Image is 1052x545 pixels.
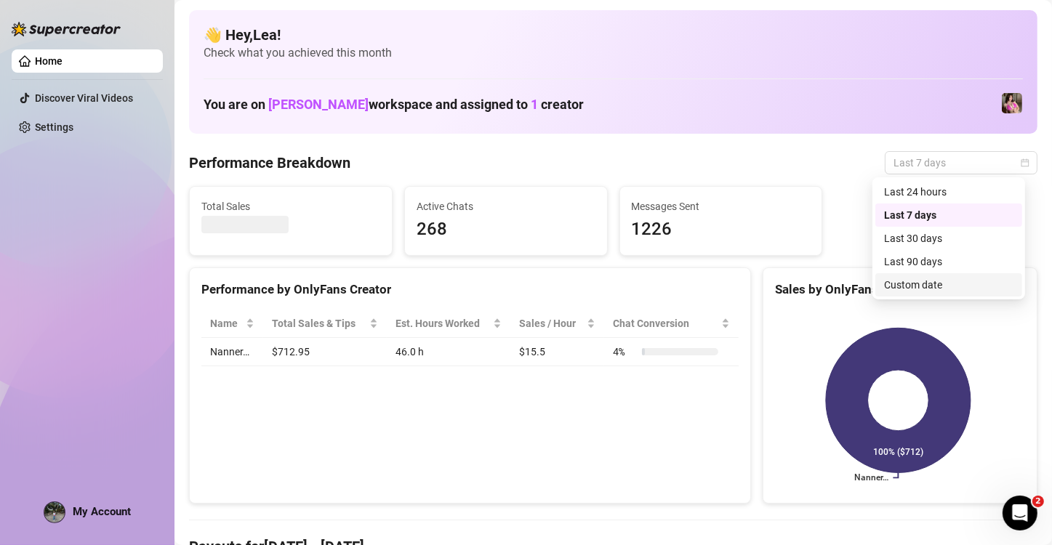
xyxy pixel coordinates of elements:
div: Last 7 days [875,203,1022,227]
div: Est. Hours Worked [395,315,490,331]
div: Last 90 days [875,250,1022,273]
span: My Account [73,505,131,518]
span: [PERSON_NAME] [268,97,369,112]
div: Last 24 hours [884,184,1013,200]
div: Last 24 hours [875,180,1022,203]
td: $15.5 [510,338,604,366]
span: 268 [417,216,595,243]
th: Total Sales & Tips [263,310,386,338]
td: $712.95 [263,338,386,366]
th: Chat Conversion [604,310,739,338]
th: Name [201,310,263,338]
a: Discover Viral Videos [35,92,133,104]
span: 1 [531,97,538,112]
span: Check what you achieved this month [204,45,1023,61]
span: Total Sales & Tips [272,315,366,331]
span: Last 7 days [894,152,1029,174]
span: Chat Conversion [613,315,718,331]
div: Last 90 days [884,254,1013,270]
div: Last 30 days [875,227,1022,250]
span: 2 [1032,496,1044,507]
h1: You are on workspace and assigned to creator [204,97,584,113]
th: Sales / Hour [510,310,604,338]
div: Sales by OnlyFans Creator [775,280,1025,299]
span: Name [210,315,243,331]
img: logo-BBDzfeDw.svg [12,22,121,36]
td: Nanner… [201,338,263,366]
span: Messages Sent [632,198,811,214]
a: Settings [35,121,73,133]
div: Last 7 days [884,207,1013,223]
div: Custom date [875,273,1022,296]
span: Active Chats [417,198,595,214]
td: 46.0 h [387,338,510,366]
img: Nanner [1002,93,1022,113]
span: Total Sales [201,198,380,214]
span: 4 % [613,344,636,360]
img: ACg8ocLY_mowUiiko4FbOnsiZNw2QgBo5E1iwE8L6I5D89VSD6Yjp0c=s96-c [44,502,65,522]
span: Sales / Hour [519,315,584,331]
div: Performance by OnlyFans Creator [201,280,739,299]
span: calendar [1021,158,1029,167]
h4: Performance Breakdown [189,153,350,173]
span: 1226 [632,216,811,243]
h4: 👋 Hey, Lea ! [204,25,1023,45]
div: Custom date [884,277,1013,293]
a: Home [35,55,63,67]
iframe: Intercom live chat [1003,496,1037,530]
text: Nanner… [854,473,888,483]
div: Last 30 days [884,230,1013,246]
